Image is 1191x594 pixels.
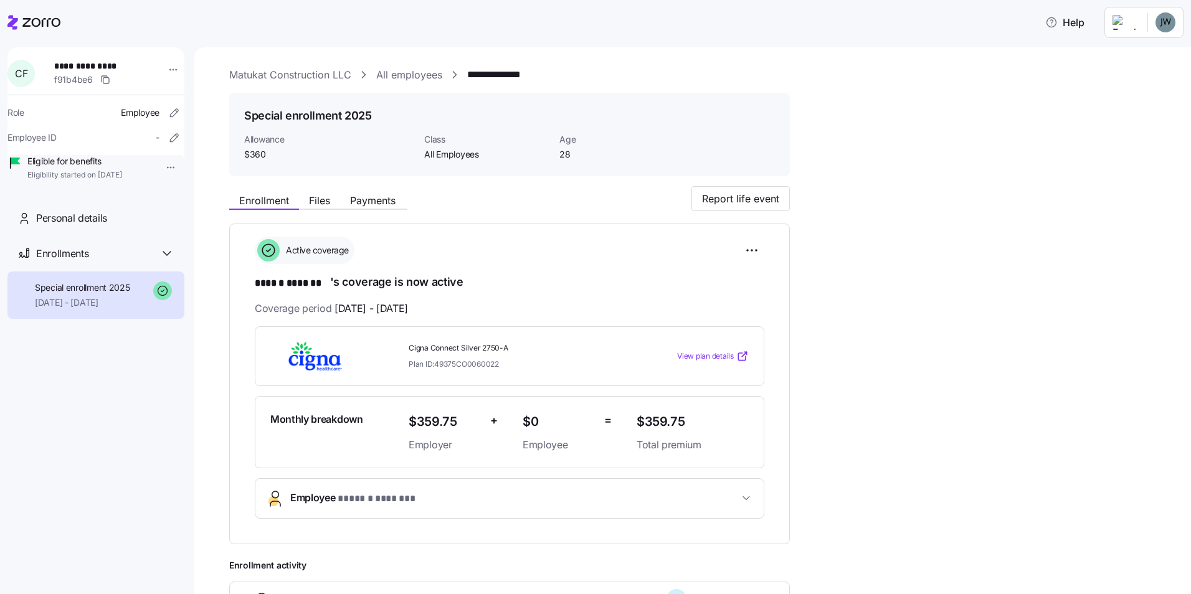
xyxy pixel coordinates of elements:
a: View plan details [677,350,749,362]
span: [DATE] - [DATE] [35,296,130,309]
h1: Special enrollment 2025 [244,108,372,123]
span: Monthly breakdown [270,412,363,427]
span: Enrollment [239,196,289,205]
span: Cigna Connect Silver 2750-A [409,343,627,354]
span: Eligibility started on [DATE] [27,170,122,181]
span: Coverage period [255,301,408,316]
span: Employee [523,437,594,453]
span: Total premium [637,437,749,453]
span: Personal details [36,210,107,226]
span: Employee ID [7,131,57,144]
span: + [490,412,498,430]
span: Plan ID: 49375CO0060022 [409,359,499,369]
span: Report life event [702,191,779,206]
span: $0 [523,412,594,432]
a: All employees [376,67,442,83]
span: Employer [409,437,480,453]
span: f91b4be6 [54,73,93,86]
span: Help [1045,15,1084,30]
img: Cigna Healthcare [270,342,360,370]
span: = [604,412,612,430]
span: Active coverage [282,244,349,257]
img: Employer logo [1113,15,1137,30]
button: Report life event [691,186,790,211]
span: $360 [244,148,414,161]
span: Eligible for benefits [27,155,122,167]
span: Age [559,133,685,146]
span: Employee [290,490,419,507]
span: Class [424,133,549,146]
span: Role [7,106,24,119]
img: ec81f205da390930e66a9218cf0964b0 [1155,12,1175,32]
h1: 's coverage is now active [255,274,764,291]
span: Files [309,196,330,205]
span: $359.75 [409,412,480,432]
span: Enrollments [36,246,88,262]
span: Enrollment activity [229,559,790,572]
span: Payments [350,196,396,205]
span: Special enrollment 2025 [35,281,130,294]
a: Matukat Construction LLC [229,67,351,83]
button: Help [1035,10,1094,35]
span: $359.75 [637,412,749,432]
span: 28 [559,148,685,161]
span: All Employees [424,148,549,161]
span: [DATE] - [DATE] [335,301,408,316]
span: - [156,131,159,144]
span: Allowance [244,133,414,146]
span: C F [15,68,27,78]
span: View plan details [677,351,734,362]
span: Employee [121,106,159,119]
